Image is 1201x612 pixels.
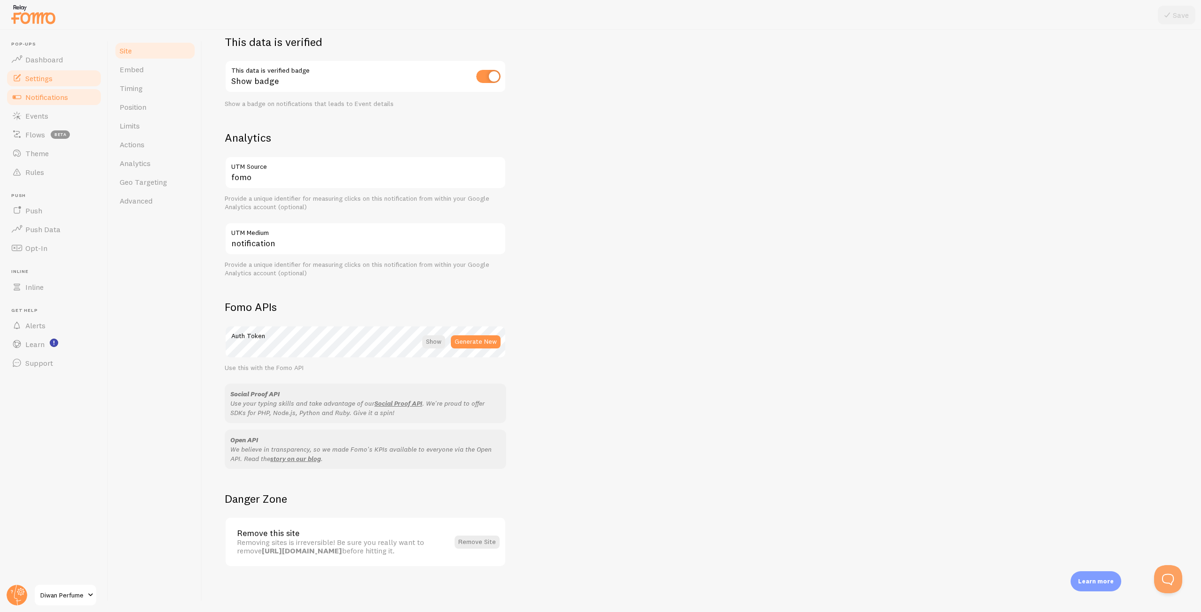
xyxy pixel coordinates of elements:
span: Site [120,46,132,55]
div: Provide a unique identifier for measuring clicks on this notification from within your Google Ana... [225,195,506,211]
a: Diwan Perfume [34,584,97,606]
a: Notifications [6,88,102,106]
h2: This data is verified [225,35,506,49]
a: Push [6,201,102,220]
p: We believe in transparency, so we made Fomo's KPIs available to everyone via the Open API. Read t... [230,445,501,463]
a: Dashboard [6,50,102,69]
span: Diwan Perfume [40,589,85,601]
a: Geo Targeting [114,173,196,191]
a: Embed [114,60,196,79]
a: Timing [114,79,196,98]
label: UTM Medium [225,222,506,238]
svg: <p>Watch New Feature Tutorials!</p> [50,339,58,347]
span: Embed [120,65,144,74]
a: Settings [6,69,102,88]
a: Position [114,98,196,116]
a: Actions [114,135,196,154]
a: Events [6,106,102,125]
span: Inline [25,282,44,292]
a: Theme [6,144,102,163]
a: Alerts [6,316,102,335]
span: Push [25,206,42,215]
div: Removing sites is irreversible! Be sure you really want to remove before hitting it. [237,538,449,555]
label: UTM Source [225,156,506,172]
img: fomo-relay-logo-orange.svg [10,2,57,26]
a: Rules [6,163,102,181]
span: Theme [25,149,49,158]
span: Analytics [120,159,151,168]
span: Rules [25,167,44,177]
span: Dashboard [25,55,63,64]
div: Show badge [225,60,506,94]
span: Opt-In [25,243,47,253]
a: story on our blog [270,454,321,463]
div: Provide a unique identifier for measuring clicks on this notification from within your Google Ana... [225,261,506,277]
span: Get Help [11,308,102,314]
a: Flows beta [6,125,102,144]
span: beta [51,130,70,139]
a: Push Data [6,220,102,239]
div: Open API [230,435,501,445]
h2: Danger Zone [225,491,506,506]
a: Support [6,354,102,372]
iframe: Help Scout Beacon - Open [1154,565,1182,593]
h2: Fomo APIs [225,300,506,314]
button: Remove Site [455,536,500,549]
span: Support [25,358,53,368]
span: Position [120,102,146,112]
button: Generate New [451,335,501,348]
label: Auth Token [225,325,506,341]
a: Limits [114,116,196,135]
span: Inline [11,269,102,275]
span: Timing [120,83,143,93]
span: Alerts [25,321,46,330]
h2: Analytics [225,130,506,145]
p: Use your typing skills and take advantage of our . We're proud to offer SDKs for PHP, Node.js, Py... [230,399,501,417]
a: Social Proof API [374,399,422,408]
span: Settings [25,74,53,83]
div: Learn more [1071,571,1121,591]
span: Push [11,193,102,199]
span: Actions [120,140,144,149]
span: Push Data [25,225,61,234]
div: Remove this site [237,529,449,537]
a: Site [114,41,196,60]
div: Social Proof API [230,389,501,399]
a: Learn [6,335,102,354]
span: Advanced [120,196,152,205]
div: Use this with the Fomo API [225,364,506,372]
p: Learn more [1078,577,1114,586]
a: Inline [6,278,102,296]
span: Limits [120,121,140,130]
span: Flows [25,130,45,139]
a: Advanced [114,191,196,210]
span: Learn [25,340,45,349]
div: Show a badge on notifications that leads to Event details [225,100,506,108]
span: Geo Targeting [120,177,167,187]
span: Events [25,111,48,121]
a: Analytics [114,154,196,173]
strong: [URL][DOMAIN_NAME] [262,546,342,555]
span: Pop-ups [11,41,102,47]
span: Notifications [25,92,68,102]
a: Opt-In [6,239,102,257]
